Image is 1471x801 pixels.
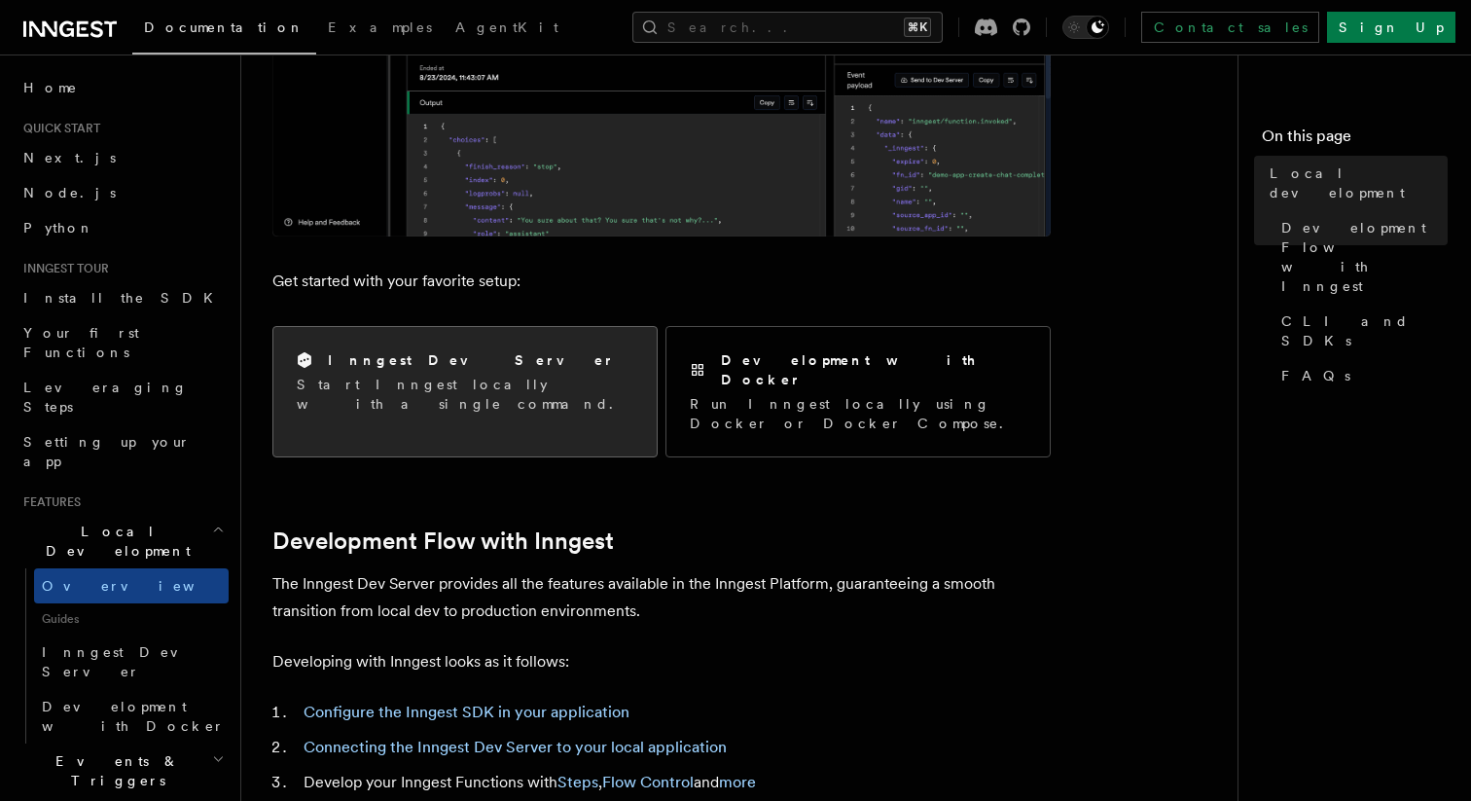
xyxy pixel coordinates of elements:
span: Next.js [23,150,116,165]
a: more [719,773,756,791]
span: Quick start [16,121,100,136]
span: Leveraging Steps [23,380,188,415]
span: Development Flow with Inngest [1281,218,1448,296]
a: Next.js [16,140,229,175]
a: Development Flow with Inngest [1274,210,1448,304]
span: Your first Functions [23,325,139,360]
a: Development with DockerRun Inngest locally using Docker or Docker Compose. [665,326,1051,457]
span: Node.js [23,185,116,200]
h2: Inngest Dev Server [328,350,615,370]
a: CLI and SDKs [1274,304,1448,358]
h4: On this page [1262,125,1448,156]
span: Inngest Dev Server [42,644,208,679]
div: Local Development [16,568,229,744]
button: Search...⌘K [632,12,943,43]
p: The Inngest Dev Server provides all the features available in the Inngest Platform, guaranteeing ... [272,570,1051,625]
a: Development Flow with Inngest [272,528,614,555]
a: FAQs [1274,358,1448,393]
a: Development with Docker [34,689,229,744]
p: Developing with Inngest looks as it follows: [272,648,1051,675]
span: Inngest tour [16,261,109,276]
span: Guides [34,603,229,635]
p: Get started with your favorite setup: [272,268,1051,295]
span: Documentation [144,19,305,35]
a: Overview [34,568,229,603]
span: CLI and SDKs [1281,311,1448,350]
a: Install the SDK [16,280,229,315]
span: Overview [42,578,242,594]
a: Setting up your app [16,424,229,479]
a: Inngest Dev ServerStart Inngest locally with a single command. [272,326,658,457]
span: Local development [1270,164,1448,202]
a: Contact sales [1141,12,1319,43]
a: AgentKit [444,6,570,53]
a: Sign Up [1327,12,1455,43]
a: Your first Functions [16,315,229,370]
span: Local Development [16,522,212,561]
a: Inngest Dev Server [34,635,229,689]
span: Examples [328,19,432,35]
span: AgentKit [455,19,558,35]
p: Start Inngest locally with a single command. [297,375,633,414]
a: Flow Control [602,773,694,791]
span: Setting up your app [23,434,191,469]
span: Home [23,78,78,97]
button: Toggle dark mode [1062,16,1109,39]
a: Documentation [132,6,316,55]
p: Run Inngest locally using Docker or Docker Compose. [690,394,1026,433]
span: FAQs [1281,366,1350,385]
a: Leveraging Steps [16,370,229,424]
a: Node.js [16,175,229,210]
button: Local Development [16,514,229,568]
span: Features [16,494,81,510]
span: Events & Triggers [16,751,212,790]
kbd: ⌘K [904,18,931,37]
button: Events & Triggers [16,744,229,798]
span: Development with Docker [42,699,225,734]
a: Python [16,210,229,245]
h2: Development with Docker [721,350,1026,389]
a: Local development [1262,156,1448,210]
li: Develop your Inngest Functions with , and [298,769,1051,796]
span: Install the SDK [23,290,225,306]
a: Configure the Inngest SDK in your application [304,703,629,721]
a: Steps [557,773,598,791]
span: Python [23,220,94,236]
a: Home [16,70,229,105]
a: Connecting the Inngest Dev Server to your local application [304,738,727,756]
a: Examples [316,6,444,53]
